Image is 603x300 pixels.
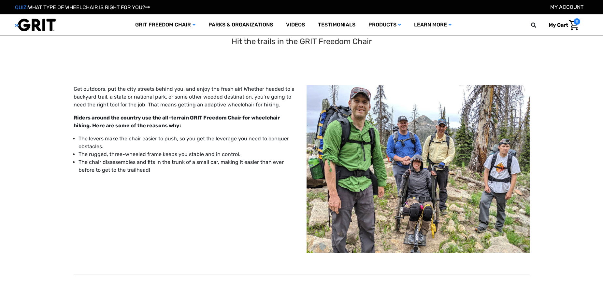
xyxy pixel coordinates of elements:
img: GRIT All-Terrain Wheelchair and Mobility Equipment [15,18,56,32]
a: GRIT Freedom Chair [129,14,202,36]
a: Parks & Organizations [202,14,280,36]
li: The levers make the chair easier to push, so you get the leverage you need to conquer obstacles. [79,135,297,150]
p: Hit the trails in the GRIT Freedom Chair [232,36,372,47]
li: The chair disassembles and fits in the trunk of a small car, making it easier than ever before to... [79,158,297,174]
span: 0 [574,18,580,25]
span: QUIZ: [15,4,28,10]
input: Search [534,18,544,32]
a: Testimonials [311,14,362,36]
a: Products [362,14,408,36]
img: Group hiking, including one using GRIT Freedom Chair all-terrain wheelchair, on rocky grass and d... [307,85,530,253]
a: Learn More [408,14,458,36]
a: Videos [280,14,311,36]
li: The rugged, three-wheeled frame keeps you stable and in control. [79,150,297,158]
p: Get outdoors, put the city streets behind you, and enjoy the fresh air! Whether headed to a backy... [74,85,297,109]
a: Account [550,4,583,10]
img: Cart [569,20,579,30]
span: My Cart [549,22,568,28]
a: QUIZ:WHAT TYPE OF WHEELCHAIR IS RIGHT FOR YOU? [15,4,150,10]
strong: Riders around the country use the all-terrain GRIT Freedom Chair for wheelchair hiking. Here are ... [74,115,280,129]
a: Cart with 0 items [544,18,580,32]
